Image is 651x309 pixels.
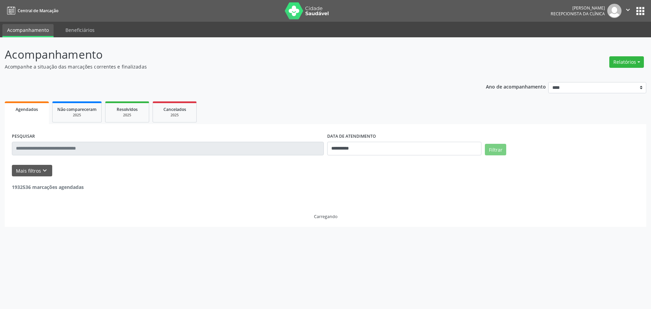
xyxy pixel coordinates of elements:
p: Acompanhe a situação das marcações correntes e finalizadas [5,63,454,70]
div: 2025 [57,113,97,118]
label: DATA DE ATENDIMENTO [327,131,376,142]
img: img [607,4,622,18]
p: Acompanhamento [5,46,454,63]
button: apps [634,5,646,17]
button:  [622,4,634,18]
span: Cancelados [163,107,186,112]
button: Mais filtroskeyboard_arrow_down [12,165,52,177]
i:  [624,6,632,14]
p: Ano de acompanhamento [486,82,546,91]
span: Resolvidos [117,107,138,112]
div: [PERSON_NAME] [551,5,605,11]
label: PESQUISAR [12,131,35,142]
strong: 1932536 marcações agendadas [12,184,84,190]
span: Recepcionista da clínica [551,11,605,17]
a: Central de Marcação [5,5,58,16]
button: Filtrar [485,144,506,155]
div: 2025 [158,113,192,118]
i: keyboard_arrow_down [41,167,48,174]
div: 2025 [110,113,144,118]
a: Beneficiários [61,24,99,36]
a: Acompanhamento [2,24,54,37]
span: Agendados [16,107,38,112]
button: Relatórios [609,56,644,68]
div: Carregando [314,214,337,219]
span: Central de Marcação [18,8,58,14]
span: Não compareceram [57,107,97,112]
